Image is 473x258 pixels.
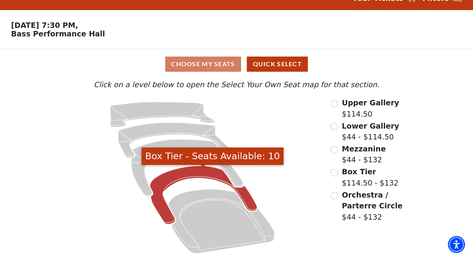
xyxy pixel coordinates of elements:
input: Lower Gallery$44 - $114.50 [331,123,338,130]
button: Quick Select [247,57,308,72]
input: Upper Gallery$114.50 [331,100,338,107]
div: Accessibility Menu [448,236,465,253]
span: Lower Gallery [342,122,399,130]
label: $44 - $132 [342,189,409,223]
input: Mezzanine$44 - $132 [331,146,338,153]
input: Box Tier$114.50 - $132 [331,169,338,176]
span: Orchestra / Parterre Circle [342,191,402,210]
label: $44 - $132 [342,143,386,165]
path: Orchestra / Parterre Circle - Seats Available: 5 [168,189,275,254]
span: Box Tier [342,167,376,176]
label: $114.50 [342,97,399,119]
input: Orchestra / Parterre Circle$44 - $132 [331,192,338,199]
label: $44 - $114.50 [342,120,399,143]
div: Box Tier - Seats Available: 10 [142,148,284,165]
label: $114.50 - $132 [342,166,398,188]
p: Click on a level below to open the Select Your Own Seat map for that section. [65,79,409,90]
span: Upper Gallery [342,98,399,107]
span: Mezzanine [342,144,386,153]
path: Upper Gallery - Seats Available: 282 [110,102,215,127]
